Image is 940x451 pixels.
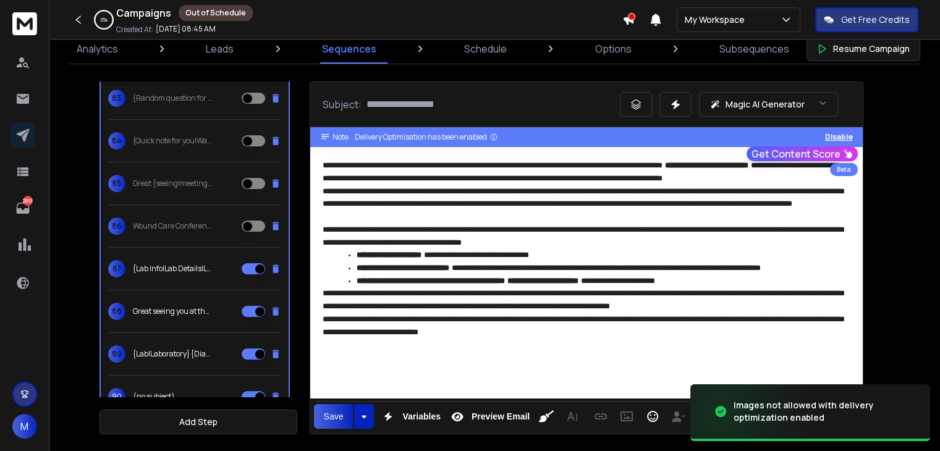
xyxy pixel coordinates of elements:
p: Analytics [77,41,118,56]
span: 83 [108,90,125,107]
span: 88 [108,303,125,320]
a: Analytics [69,34,125,64]
button: Insert Link (Ctrl+K) [589,404,612,429]
button: Get Content Score [747,146,858,161]
p: {Quick note for you|Wanted to reach out|Let’s reconnect|Free for coffee sometime?|Something remin... [133,136,212,146]
button: More Text [561,404,584,429]
a: Schedule [457,34,514,64]
p: Magic AI Generator [726,98,805,111]
p: Great {seeing|meeting|catching up} you at the Urology {conference|event|gathering} [133,179,212,188]
img: image [690,375,814,449]
p: Great seeing you at the {wound care|wound treatment|wound healing} conference [133,306,212,316]
span: 86 [108,217,125,235]
p: Sequences [322,41,376,56]
button: Disable [825,132,853,142]
p: {Lab Info|Lab Details|Laboratory Information} for your New {Practices|Locations|Facilities} [133,264,212,274]
p: Schedule [464,41,507,56]
a: Leads [198,34,241,64]
button: Preview Email [446,404,532,429]
button: Add Step [100,410,297,434]
p: [DATE] 08:45 AM [156,24,216,34]
button: Save [314,404,354,429]
span: Variables [400,411,443,422]
div: Delivery Optimisation has been enabled [355,132,498,142]
a: Sequences [315,34,384,64]
button: M [12,414,37,439]
button: Variables [376,404,443,429]
p: Subsequences [719,41,789,56]
p: Wound Care Conference {Meet and Greet|Catch Up|Networking Event} [133,221,212,231]
a: Subsequences [712,34,797,64]
p: (no subject) [133,392,175,402]
button: Insert Image (Ctrl+P) [615,404,638,429]
h1: Campaigns [116,6,171,20]
span: 90 [108,388,125,405]
span: Preview Email [469,411,532,422]
p: {Random question for you|Got a quick one|Need your opinion on something} [133,93,212,103]
p: {Lab|Laboratory} {Diagnostics|Testing|Services|Solutions} [133,349,212,359]
p: Subject: [323,97,362,112]
span: Note: [332,132,350,142]
button: Get Free Credits [815,7,918,32]
div: Out of Schedule [179,5,253,21]
button: Clean HTML [535,404,558,429]
div: Images not allowed with delivery optimization enabled [734,399,915,424]
a: 2851 [11,196,35,221]
span: 89 [108,345,125,363]
button: Magic AI Generator [699,92,838,117]
span: 84 [108,132,125,150]
p: Created At: [116,25,153,35]
p: 2851 [23,196,33,206]
p: Get Free Credits [841,14,910,26]
button: Insert Unsubscribe Link [667,404,690,429]
a: Options [588,34,639,64]
span: 87 [108,260,125,277]
p: 0 % [101,16,108,23]
p: Options [595,41,632,56]
div: Beta [830,163,858,176]
span: 85 [108,175,125,192]
button: Resume Campaign [807,36,920,61]
p: My Workspace [685,14,750,26]
p: Leads [206,41,234,56]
